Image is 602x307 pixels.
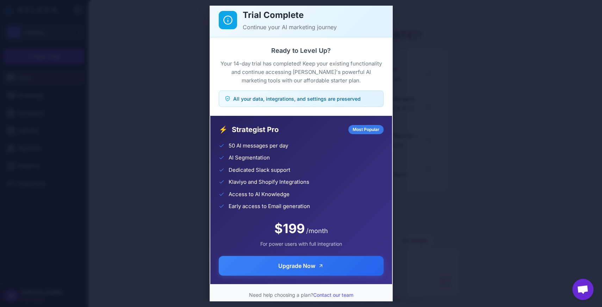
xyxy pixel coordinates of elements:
span: AI Segmentation [229,154,270,162]
span: Klaviyo and Shopify Integrations [229,178,309,186]
a: Contact our team [313,292,353,298]
h2: Trial Complete [243,9,384,21]
span: Dedicated Slack support [229,166,290,174]
p: Need help choosing a plan? [219,291,384,299]
span: Access to AI Knowledge [229,190,290,199]
span: /month [306,226,328,236]
span: All your data, integrations, and settings are preserved [233,95,361,102]
div: For power users with full integration [219,240,384,248]
div: Most Popular [348,125,384,134]
span: Strategist Pro [232,124,344,135]
h3: Ready to Level Up? [219,46,384,55]
span: Upgrade Now [278,262,315,270]
span: ⚡ [219,124,228,135]
button: Upgrade Now [219,256,384,276]
span: $199 [274,219,305,238]
p: Your 14-day trial has completed! Keep your existing functionality and continue accessing [PERSON_... [219,59,384,85]
a: Open chat [572,279,594,300]
span: Early access to Email generation [229,202,310,211]
span: 50 AI messages per day [229,142,288,150]
p: Continue your AI marketing journey [243,23,384,31]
